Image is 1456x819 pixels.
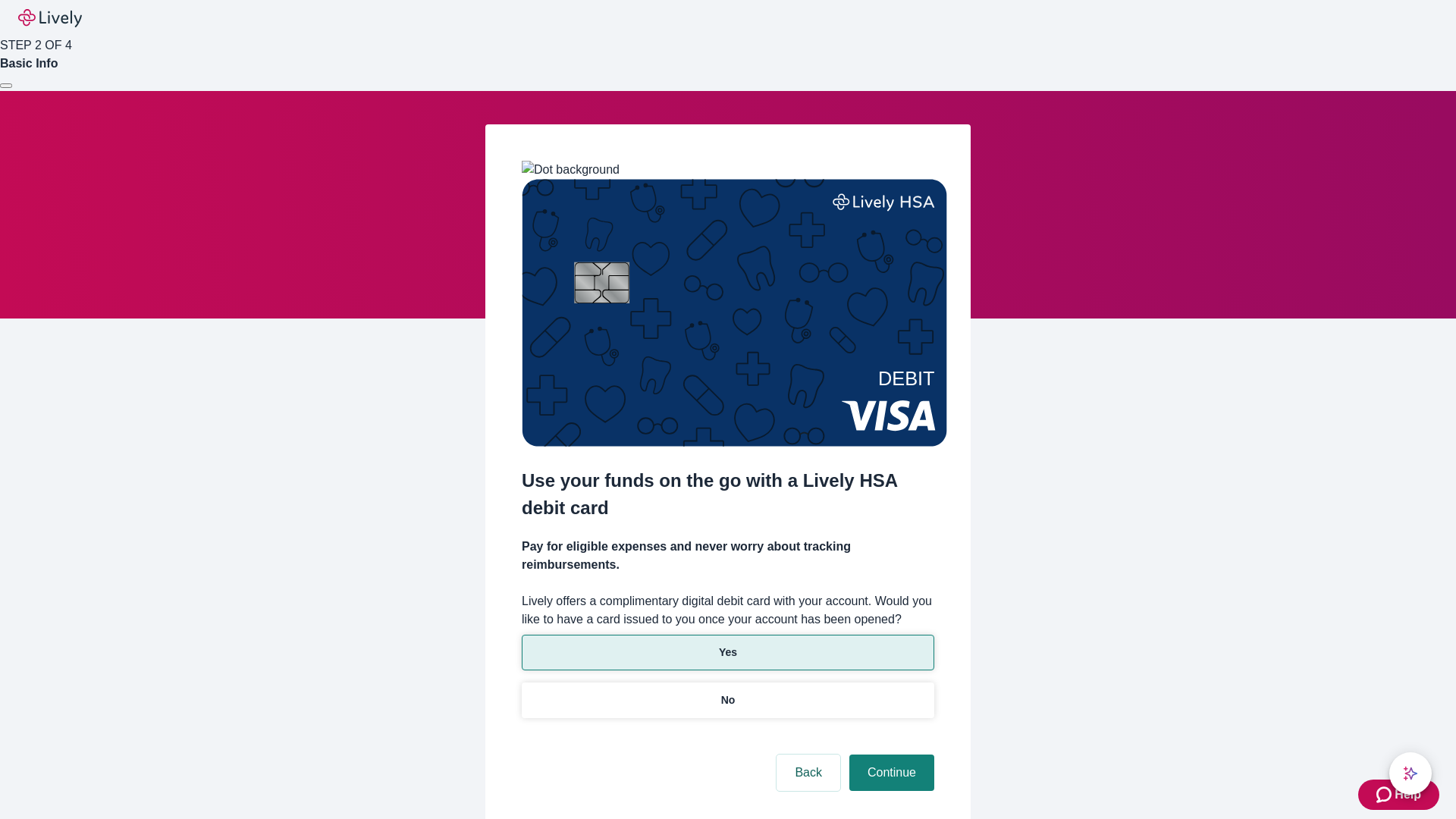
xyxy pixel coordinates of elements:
[1389,752,1432,795] button: chat
[522,161,620,179] img: Dot background
[1358,780,1439,810] button: Zendesk support iconHelp
[1395,786,1421,804] span: Help
[522,179,947,447] img: Debit card
[849,755,934,791] button: Continue
[777,755,840,791] button: Back
[1403,766,1418,781] svg: Lively AI Assistant
[1376,786,1395,804] svg: Zendesk support icon
[522,467,934,522] h2: Use your funds on the go with a Lively HSA debit card
[522,682,934,718] button: No
[522,538,934,574] h4: Pay for eligible expenses and never worry about tracking reimbursements.
[18,9,82,27] img: Lively
[721,692,736,708] p: No
[719,645,737,661] p: Yes
[522,635,934,670] button: Yes
[522,592,934,629] label: Lively offers a complimentary digital debit card with your account. Would you like to have a card...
